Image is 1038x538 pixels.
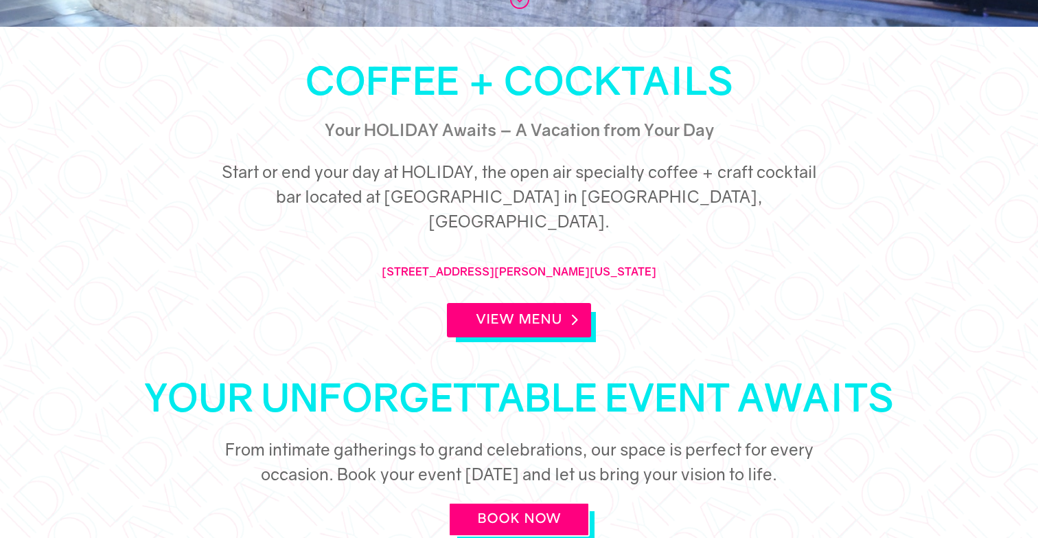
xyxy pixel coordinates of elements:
[325,120,714,139] span: Your HOLIDAY Awaits – A Vacation from Your Day
[447,303,591,337] a: View Menu
[104,378,934,423] h1: your unforgettable Event Awaits
[448,502,590,537] a: BOOK NOW
[210,159,828,240] h5: Start or end your day at HOLIDAY, the open air specialty coffee + craft cocktail bar located at [...
[382,265,656,278] a: [STREET_ADDRESS][PERSON_NAME][US_STATE]
[210,437,828,493] h5: From intimate gatherings to grand celebrations, our space is perfect for every occasion. Book you...
[104,61,934,107] h1: cOFFEE + cocktails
